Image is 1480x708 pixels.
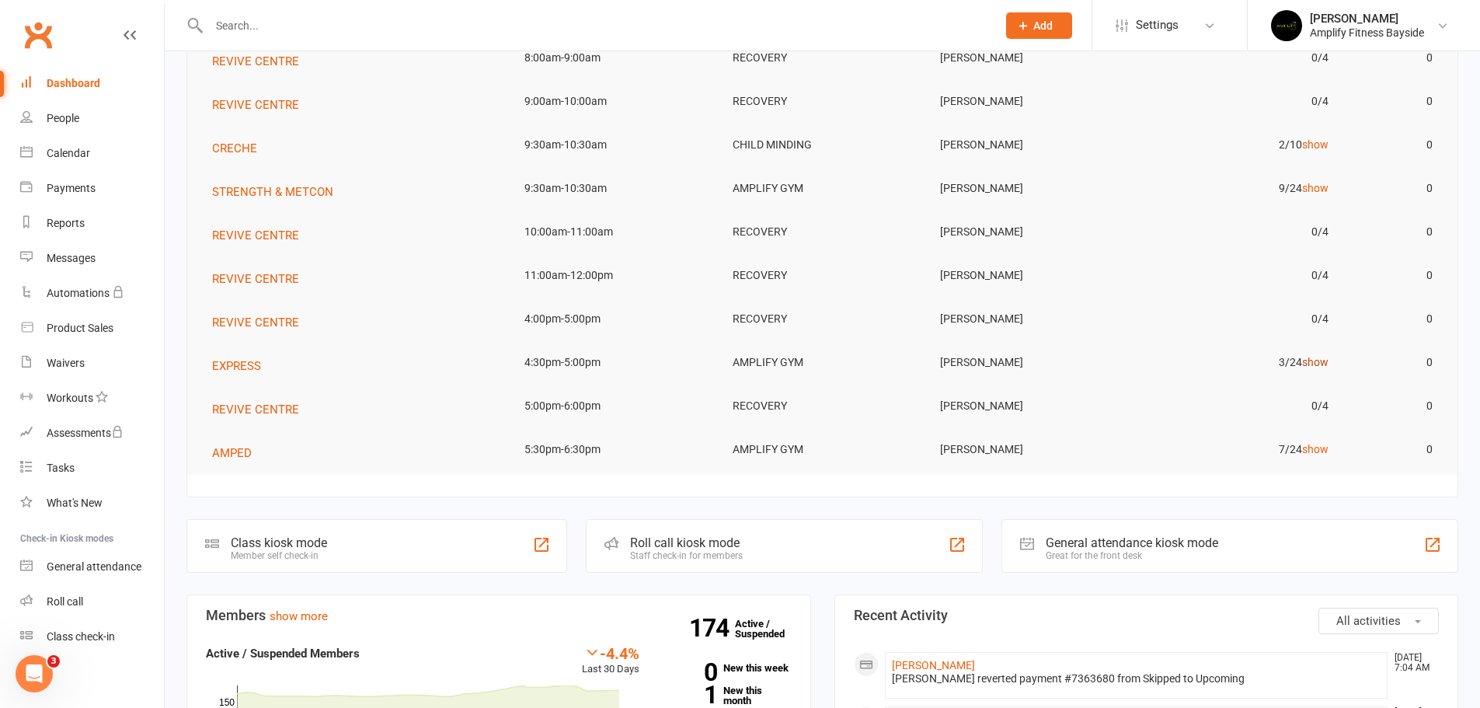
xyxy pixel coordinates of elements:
[47,287,110,299] div: Automations
[854,608,1440,623] h3: Recent Activity
[212,185,333,199] span: STRENGTH & METCON
[510,214,719,250] td: 10:00am-11:00am
[719,388,927,424] td: RECOVERY
[47,322,113,334] div: Product Sales
[20,66,164,101] a: Dashboard
[212,54,299,68] span: REVIVE CENTRE
[719,344,927,381] td: AMPLIFY GYM
[47,182,96,194] div: Payments
[1134,40,1342,76] td: 0/4
[926,257,1134,294] td: [PERSON_NAME]
[663,685,792,706] a: 1New this month
[20,584,164,619] a: Roll call
[212,359,261,373] span: EXPRESS
[206,608,792,623] h3: Members
[1134,170,1342,207] td: 9/24
[1318,608,1439,634] button: All activities
[1336,614,1401,628] span: All activities
[510,127,719,163] td: 9:30am-10:30am
[20,381,164,416] a: Workouts
[630,550,743,561] div: Staff check-in for members
[1134,388,1342,424] td: 0/4
[19,16,57,54] a: Clubworx
[719,40,927,76] td: RECOVERY
[1342,388,1447,424] td: 0
[663,683,717,706] strong: 1
[510,388,719,424] td: 5:00pm-6:00pm
[212,183,344,201] button: STRENGTH & METCON
[926,40,1134,76] td: [PERSON_NAME]
[582,644,639,661] div: -4.4%
[47,655,60,668] span: 3
[630,535,743,550] div: Roll call kiosk mode
[212,272,299,286] span: REVIVE CENTRE
[212,98,299,112] span: REVIVE CENTRE
[20,276,164,311] a: Automations
[510,40,719,76] td: 8:00am-9:00am
[212,444,263,462] button: AMPED
[212,141,257,155] span: CRECHE
[270,609,328,623] a: show more
[212,313,310,332] button: REVIVE CENTRE
[719,301,927,337] td: RECOVERY
[20,346,164,381] a: Waivers
[212,96,310,114] button: REVIVE CENTRE
[47,392,93,404] div: Workouts
[20,486,164,521] a: What's New
[1342,257,1447,294] td: 0
[510,301,719,337] td: 4:00pm-5:00pm
[1134,431,1342,468] td: 7/24
[20,619,164,654] a: Class kiosk mode
[926,301,1134,337] td: [PERSON_NAME]
[1310,12,1424,26] div: [PERSON_NAME]
[1302,443,1329,455] a: show
[510,170,719,207] td: 9:30am-10:30am
[47,357,85,369] div: Waivers
[926,344,1134,381] td: [PERSON_NAME]
[212,357,272,375] button: EXPRESS
[20,549,164,584] a: General attendance kiosk mode
[47,462,75,474] div: Tasks
[1342,301,1447,337] td: 0
[1302,356,1329,368] a: show
[47,630,115,643] div: Class check-in
[663,661,717,684] strong: 0
[47,77,100,89] div: Dashboard
[212,403,299,417] span: REVIVE CENTRE
[1342,214,1447,250] td: 0
[892,672,1381,685] div: [PERSON_NAME] reverted payment #7363680 from Skipped to Upcoming
[1033,19,1053,32] span: Add
[212,446,252,460] span: AMPED
[1006,12,1072,39] button: Add
[20,311,164,346] a: Product Sales
[212,316,299,330] span: REVIVE CENTRE
[735,607,803,650] a: 174Active / Suspended
[1046,550,1218,561] div: Great for the front desk
[689,616,735,640] strong: 174
[1342,344,1447,381] td: 0
[926,127,1134,163] td: [PERSON_NAME]
[47,252,96,264] div: Messages
[582,644,639,678] div: Last 30 Days
[212,226,310,245] button: REVIVE CENTRE
[510,83,719,120] td: 9:00am-10:00am
[1136,8,1179,43] span: Settings
[206,647,360,661] strong: Active / Suspended Members
[47,147,90,159] div: Calendar
[926,431,1134,468] td: [PERSON_NAME]
[47,595,83,608] div: Roll call
[510,257,719,294] td: 11:00am-12:00pm
[1134,301,1342,337] td: 0/4
[719,214,927,250] td: RECOVERY
[47,112,79,124] div: People
[20,136,164,171] a: Calendar
[212,400,310,419] button: REVIVE CENTRE
[663,663,792,673] a: 0New this week
[47,217,85,229] div: Reports
[20,101,164,136] a: People
[926,170,1134,207] td: [PERSON_NAME]
[20,416,164,451] a: Assessments
[1342,40,1447,76] td: 0
[16,655,53,692] iframe: Intercom live chat
[926,388,1134,424] td: [PERSON_NAME]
